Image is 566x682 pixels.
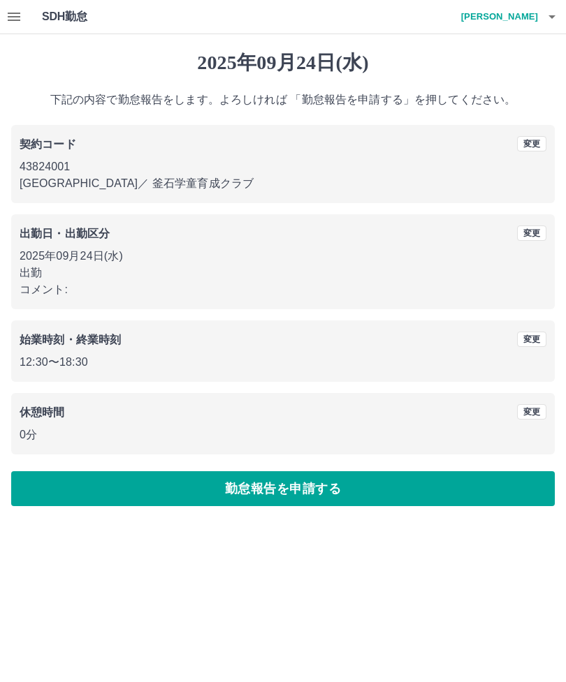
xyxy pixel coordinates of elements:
p: 出勤 [20,265,546,281]
b: 休憩時間 [20,406,65,418]
b: 始業時刻・終業時刻 [20,334,121,346]
p: 2025年09月24日(水) [20,248,546,265]
b: 契約コード [20,138,76,150]
p: 0分 [20,427,546,443]
button: 勤怠報告を申請する [11,471,555,506]
button: 変更 [517,404,546,420]
p: コメント: [20,281,546,298]
b: 出勤日・出勤区分 [20,228,110,239]
p: 12:30 〜 18:30 [20,354,546,371]
p: 下記の内容で勤怠報告をします。よろしければ 「勤怠報告を申請する」を押してください。 [11,91,555,108]
p: [GEOGRAPHIC_DATA] ／ 釜石学童育成クラブ [20,175,546,192]
p: 43824001 [20,158,546,175]
button: 変更 [517,225,546,241]
button: 変更 [517,332,546,347]
button: 変更 [517,136,546,151]
h1: 2025年09月24日(水) [11,51,555,75]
